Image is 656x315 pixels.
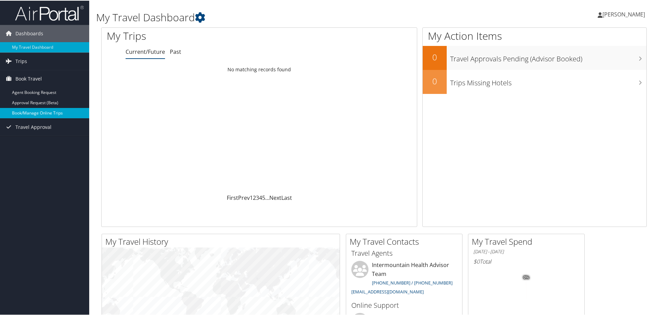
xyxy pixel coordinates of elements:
h1: My Action Items [423,28,646,43]
span: Trips [15,52,27,69]
h6: [DATE] - [DATE] [473,248,579,254]
a: First [227,193,238,201]
h1: My Trips [107,28,280,43]
tspan: 0% [524,275,529,279]
a: 3 [256,193,259,201]
span: [PERSON_NAME] [602,10,645,17]
img: airportal-logo.png [15,4,84,21]
h6: Total [473,257,579,265]
a: 4 [259,193,262,201]
a: Past [170,47,181,55]
h3: Trips Missing Hotels [450,74,646,87]
a: 0Travel Approvals Pending (Advisor Booked) [423,45,646,69]
a: 0Trips Missing Hotels [423,69,646,93]
span: Dashboards [15,24,43,41]
a: Last [281,193,292,201]
a: Prev [238,193,250,201]
h1: My Travel Dashboard [96,10,467,24]
a: 5 [262,193,265,201]
h2: 0 [423,75,447,86]
span: … [265,193,269,201]
a: Current/Future [126,47,165,55]
span: $0 [473,257,480,265]
a: [PHONE_NUMBER] / [PHONE_NUMBER] [372,279,453,285]
a: [PERSON_NAME] [598,3,652,24]
a: Next [269,193,281,201]
h3: Travel Approvals Pending (Advisor Booked) [450,50,646,63]
h2: My Travel History [105,235,340,247]
h2: My Travel Contacts [350,235,462,247]
h2: 0 [423,51,447,62]
span: Travel Approval [15,118,51,135]
a: 1 [250,193,253,201]
h3: Travel Agents [351,248,457,257]
span: Book Travel [15,70,42,87]
a: [EMAIL_ADDRESS][DOMAIN_NAME] [351,288,424,294]
h2: My Travel Spend [472,235,584,247]
a: 2 [253,193,256,201]
td: No matching records found [102,63,417,75]
li: Intermountain Health Advisor Team [348,260,460,297]
h3: Online Support [351,300,457,310]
